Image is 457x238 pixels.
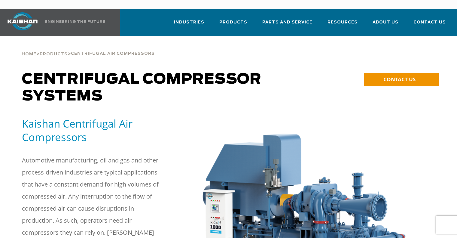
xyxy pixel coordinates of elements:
a: Resources [328,14,358,35]
span: Industries [174,19,204,26]
a: Contact Us [413,14,446,35]
a: CONTACT US [364,73,439,86]
div: > > [22,36,155,59]
a: Products [219,14,247,35]
span: Contact Us [413,19,446,26]
span: Products [219,19,247,26]
img: Engineering the future [45,20,105,23]
a: Industries [174,14,204,35]
a: Parts and Service [262,14,312,35]
span: Home [22,52,36,56]
span: Centrifugal Compressor Systems [22,72,261,104]
h5: Kaishan Centrifugal Air Compressors [22,117,183,144]
a: About Us [373,14,398,35]
span: Centrifugal Air Compressors [71,52,155,56]
span: Resources [328,19,358,26]
span: CONTACT US [383,76,416,83]
span: Products [40,52,68,56]
a: Home [22,51,36,57]
span: About Us [373,19,398,26]
a: Products [40,51,68,57]
span: Parts and Service [262,19,312,26]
